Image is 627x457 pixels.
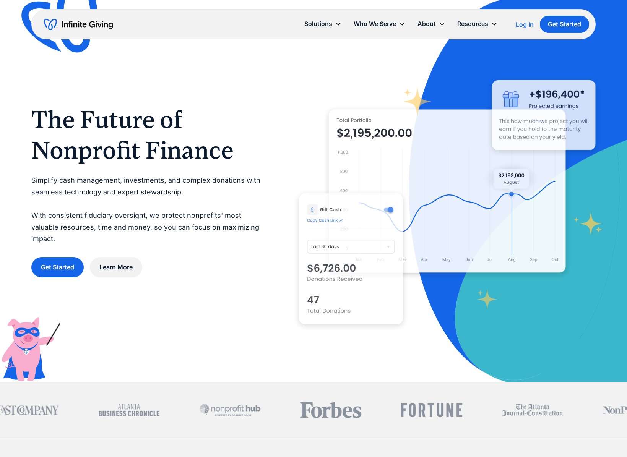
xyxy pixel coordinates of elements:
[417,19,436,29] div: About
[411,16,451,32] div: About
[44,18,113,31] a: home
[516,21,534,28] div: Log In
[348,16,411,32] div: Who We Serve
[457,19,488,29] div: Resources
[298,16,348,32] div: Solutions
[516,20,534,29] a: Log In
[451,16,504,32] div: Resources
[31,175,268,245] p: Simplify cash management, investments, and complex donations with seamless technology and expert ...
[329,109,566,273] img: nonprofit donation platform
[304,19,332,29] div: Solutions
[354,19,396,29] div: Who We Serve
[299,193,403,324] img: donation software for nonprofits
[540,16,589,33] a: Get Started
[573,212,603,235] img: fundraising star
[31,104,268,165] h1: The Future of Nonprofit Finance
[90,257,142,277] a: Learn More
[31,257,84,277] a: Get Started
